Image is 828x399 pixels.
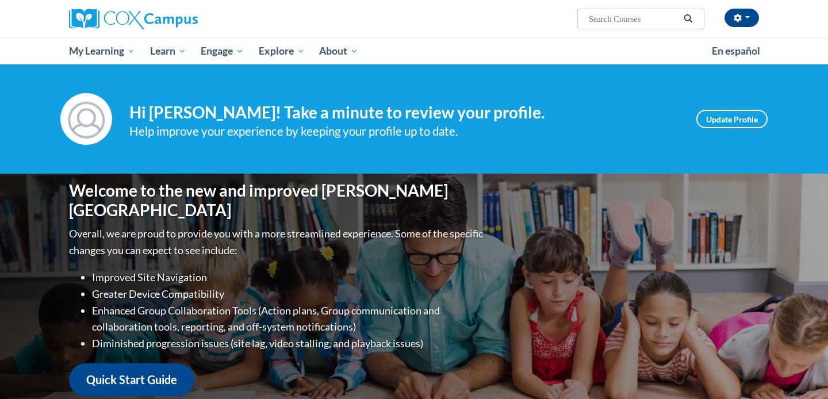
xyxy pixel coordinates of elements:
li: Improved Site Navigation [92,269,486,286]
li: Diminished progression issues (site lag, video stalling, and playback issues) [92,335,486,352]
a: Update Profile [696,110,768,128]
iframe: Button to launch messaging window [782,353,819,390]
span: My Learning [69,44,135,58]
a: Learn [143,38,194,64]
p: Overall, we are proud to provide you with a more streamlined experience. Some of the specific cha... [69,225,486,259]
img: Cox Campus [69,9,198,29]
span: About [319,44,358,58]
span: Engage [201,44,244,58]
input: Search Courses [588,12,680,26]
a: Explore [251,38,312,64]
li: Enhanced Group Collaboration Tools (Action plans, Group communication and collaboration tools, re... [92,302,486,336]
button: Search [680,12,697,26]
div: Help improve your experience by keeping your profile up to date. [129,122,679,141]
span: Explore [259,44,305,58]
li: Greater Device Compatibility [92,286,486,302]
a: Engage [193,38,251,64]
button: Account Settings [724,9,759,27]
a: Cox Campus [69,9,287,29]
a: Quick Start Guide [69,363,194,396]
span: Learn [150,44,186,58]
a: En español [704,39,768,63]
span: En español [712,45,760,57]
h1: Welcome to the new and improved [PERSON_NAME][GEOGRAPHIC_DATA] [69,181,486,220]
div: Main menu [52,38,776,64]
a: About [312,38,366,64]
img: Profile Image [60,93,112,145]
h4: Hi [PERSON_NAME]! Take a minute to review your profile. [129,103,679,122]
a: My Learning [62,38,143,64]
